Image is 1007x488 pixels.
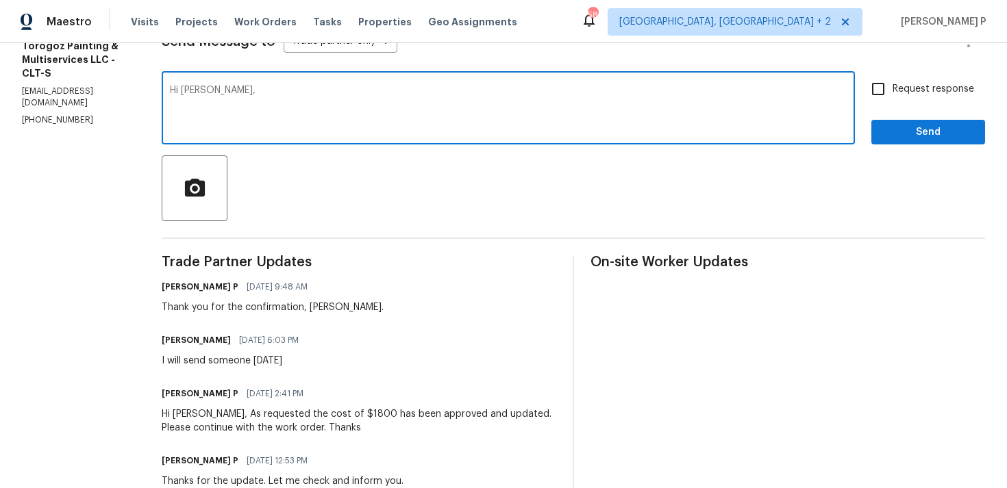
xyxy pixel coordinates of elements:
[47,15,92,29] span: Maestro
[619,15,831,29] span: [GEOGRAPHIC_DATA], [GEOGRAPHIC_DATA] + 2
[162,387,238,400] h6: [PERSON_NAME] P
[893,82,974,97] span: Request response
[590,255,985,269] span: On-site Worker Updates
[162,333,231,347] h6: [PERSON_NAME]
[162,354,307,368] div: I will send someone [DATE]
[428,15,517,29] span: Geo Assignments
[162,255,556,269] span: Trade Partner Updates
[22,114,129,126] p: [PHONE_NUMBER]
[170,86,847,133] textarea: Hi [PERSON_NAME],
[247,280,308,294] span: [DATE] 9:48 AM
[358,15,412,29] span: Properties
[162,474,403,488] div: Thanks for the update. Let me check and inform you.
[22,39,129,80] h5: Torogoz Painting & Multiservices LLC - CLT-S
[22,86,129,109] p: [EMAIL_ADDRESS][DOMAIN_NAME]
[162,454,238,467] h6: [PERSON_NAME] P
[588,8,597,22] div: 58
[895,15,986,29] span: [PERSON_NAME] P
[162,407,556,435] div: Hi [PERSON_NAME], As requested the cost of $1800 has been approved and updated. Please continue w...
[239,333,299,347] span: [DATE] 6:03 PM
[313,17,342,27] span: Tasks
[882,124,974,141] span: Send
[162,300,384,314] div: Thank you for the confirmation, [PERSON_NAME].
[247,387,303,400] span: [DATE] 2:41 PM
[247,454,308,467] span: [DATE] 12:53 PM
[234,15,297,29] span: Work Orders
[871,120,985,145] button: Send
[131,15,159,29] span: Visits
[175,15,218,29] span: Projects
[162,280,238,294] h6: [PERSON_NAME] P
